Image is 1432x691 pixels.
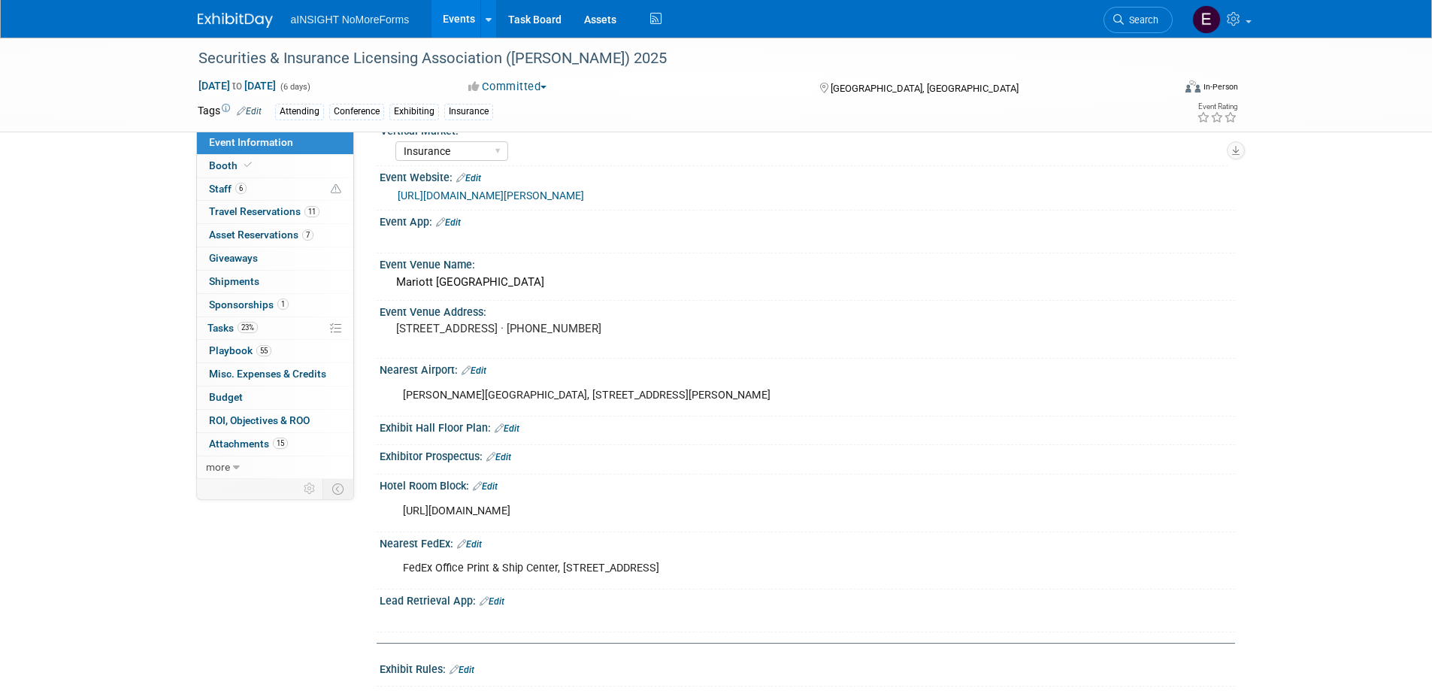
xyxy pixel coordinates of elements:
div: Hotel Room Block: [380,474,1235,494]
a: Misc. Expenses & Credits [197,363,353,386]
button: Committed [463,79,553,95]
a: Asset Reservations7 [197,224,353,247]
a: Event Information [197,132,353,154]
a: Travel Reservations11 [197,201,353,223]
a: Booth [197,155,353,177]
a: Search [1104,7,1173,33]
div: Securities & Insurance Licensing Association ([PERSON_NAME]) 2025 [193,45,1150,72]
a: Attachments15 [197,433,353,456]
span: 11 [304,206,319,217]
span: 7 [302,229,313,241]
span: Attachments [209,438,288,450]
a: Staff6 [197,178,353,201]
a: Edit [456,173,481,183]
span: 1 [277,299,289,310]
td: Tags [198,103,262,120]
div: Event Website: [380,166,1235,186]
td: Toggle Event Tabs [322,479,353,499]
td: Personalize Event Tab Strip [297,479,323,499]
span: [GEOGRAPHIC_DATA], [GEOGRAPHIC_DATA] [831,83,1019,94]
span: Asset Reservations [209,229,313,241]
div: Event Venue Name: [380,253,1235,272]
span: (6 days) [279,82,310,92]
a: ROI, Objectives & ROO [197,410,353,432]
span: Shipments [209,275,259,287]
span: ROI, Objectives & ROO [209,414,310,426]
img: ExhibitDay [198,13,273,28]
div: Exhibit Hall Floor Plan: [380,417,1235,436]
span: [DATE] [DATE] [198,79,277,92]
div: Lead Retrieval App: [380,589,1235,609]
div: Event Venue Address: [380,301,1235,320]
div: Event Rating [1197,103,1237,111]
span: to [230,80,244,92]
a: Edit [473,481,498,492]
div: [URL][DOMAIN_NAME] [392,496,1070,526]
span: Potential Scheduling Conflict -- at least one attendee is tagged in another overlapping event. [331,183,341,196]
span: more [206,461,230,473]
a: Playbook55 [197,340,353,362]
span: aINSIGHT NoMoreForms [291,14,410,26]
pre: [STREET_ADDRESS] · [PHONE_NUMBER] [396,322,719,335]
a: Edit [486,452,511,462]
span: Event Information [209,136,293,148]
div: Insurance [444,104,493,120]
div: Attending [275,104,324,120]
span: 15 [273,438,288,449]
span: Staff [209,183,247,195]
div: Nearest FedEx: [380,532,1235,552]
div: Event App: [380,211,1235,230]
div: Exhibiting [389,104,439,120]
a: Edit [457,539,482,550]
a: Budget [197,386,353,409]
span: Misc. Expenses & Credits [209,368,326,380]
span: Budget [209,391,243,403]
a: Sponsorships1 [197,294,353,317]
span: 55 [256,345,271,356]
div: [PERSON_NAME][GEOGRAPHIC_DATA], [STREET_ADDRESS][PERSON_NAME] [392,380,1070,411]
img: Eric Guimond [1192,5,1221,34]
div: FedEx Office Print & Ship Center, [STREET_ADDRESS] [392,553,1070,583]
div: Event Format [1084,78,1239,101]
a: Giveaways [197,247,353,270]
a: Edit [480,596,504,607]
span: 6 [235,183,247,194]
div: Nearest Airport: [380,359,1235,378]
span: Booth [209,159,255,171]
span: Giveaways [209,252,258,264]
span: Playbook [209,344,271,356]
i: Booth reservation complete [244,161,252,169]
img: Format-Inperson.png [1185,80,1200,92]
a: Tasks23% [197,317,353,340]
a: Edit [237,106,262,117]
div: Mariott [GEOGRAPHIC_DATA] [391,271,1224,294]
div: Exhibitor Prospectus: [380,445,1235,465]
div: Exhibit Rules: [380,658,1235,677]
a: Edit [450,665,474,675]
a: Shipments [197,271,353,293]
span: Search [1124,14,1158,26]
div: Conference [329,104,384,120]
span: Travel Reservations [209,205,319,217]
span: Tasks [207,322,258,334]
a: Edit [495,423,519,434]
span: Sponsorships [209,299,289,311]
span: 23% [238,322,258,333]
div: In-Person [1203,81,1238,92]
a: Edit [462,365,486,376]
a: more [197,456,353,479]
a: Edit [436,217,461,228]
a: [URL][DOMAIN_NAME][PERSON_NAME] [398,189,584,202]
